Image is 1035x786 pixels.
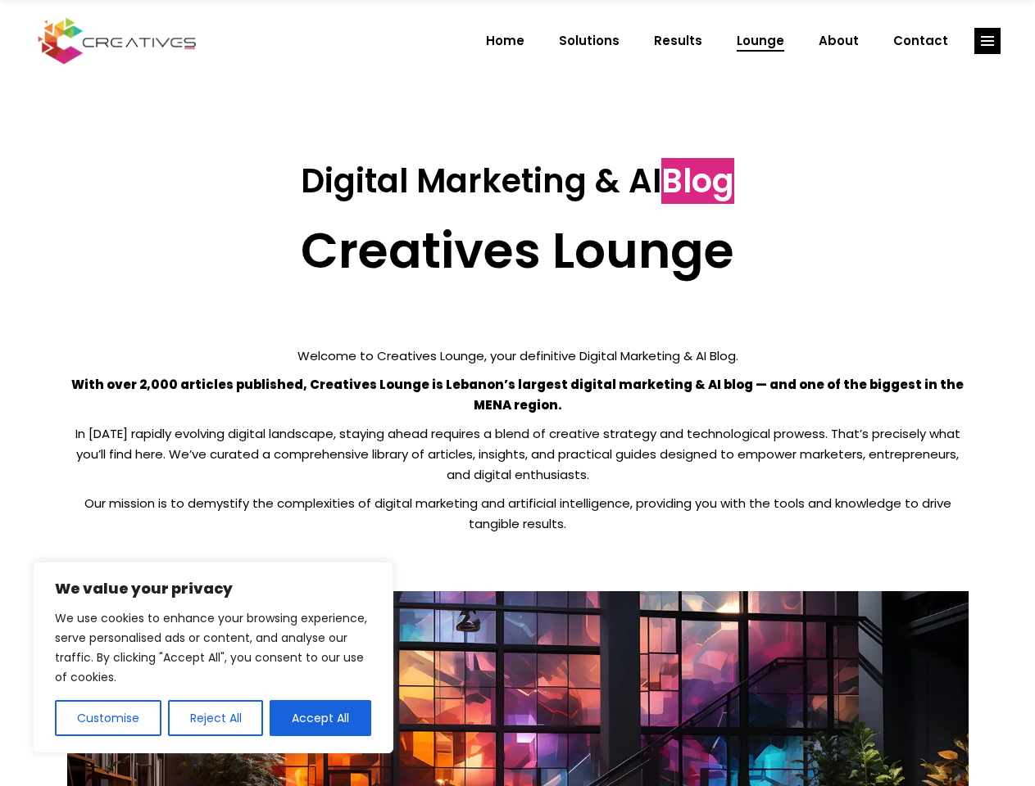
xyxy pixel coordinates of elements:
[720,20,801,62] a: Lounge
[270,700,371,736] button: Accept All
[559,20,620,62] span: Solutions
[486,20,524,62] span: Home
[974,28,1001,54] a: link
[67,221,969,280] h2: Creatives Lounge
[819,20,859,62] span: About
[67,161,969,201] h3: Digital Marketing & AI
[55,700,161,736] button: Customise
[469,20,542,62] a: Home
[34,16,200,66] img: Creatives
[33,562,393,753] div: We value your privacy
[55,579,371,599] p: We value your privacy
[876,20,965,62] a: Contact
[661,158,734,204] span: Blog
[637,20,720,62] a: Results
[71,376,964,413] strong: With over 2,000 articles published, Creatives Lounge is Lebanon’s largest digital marketing & AI ...
[893,20,948,62] span: Contact
[67,493,969,534] p: Our mission is to demystify the complexities of digital marketing and artificial intelligence, pr...
[542,20,637,62] a: Solutions
[737,20,784,62] span: Lounge
[801,20,876,62] a: About
[168,700,264,736] button: Reject All
[67,423,969,485] p: In [DATE] rapidly evolving digital landscape, staying ahead requires a blend of creative strategy...
[654,20,702,62] span: Results
[55,608,371,687] p: We use cookies to enhance your browsing experience, serve personalised ads or content, and analys...
[67,346,969,366] p: Welcome to Creatives Lounge, your definitive Digital Marketing & AI Blog.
